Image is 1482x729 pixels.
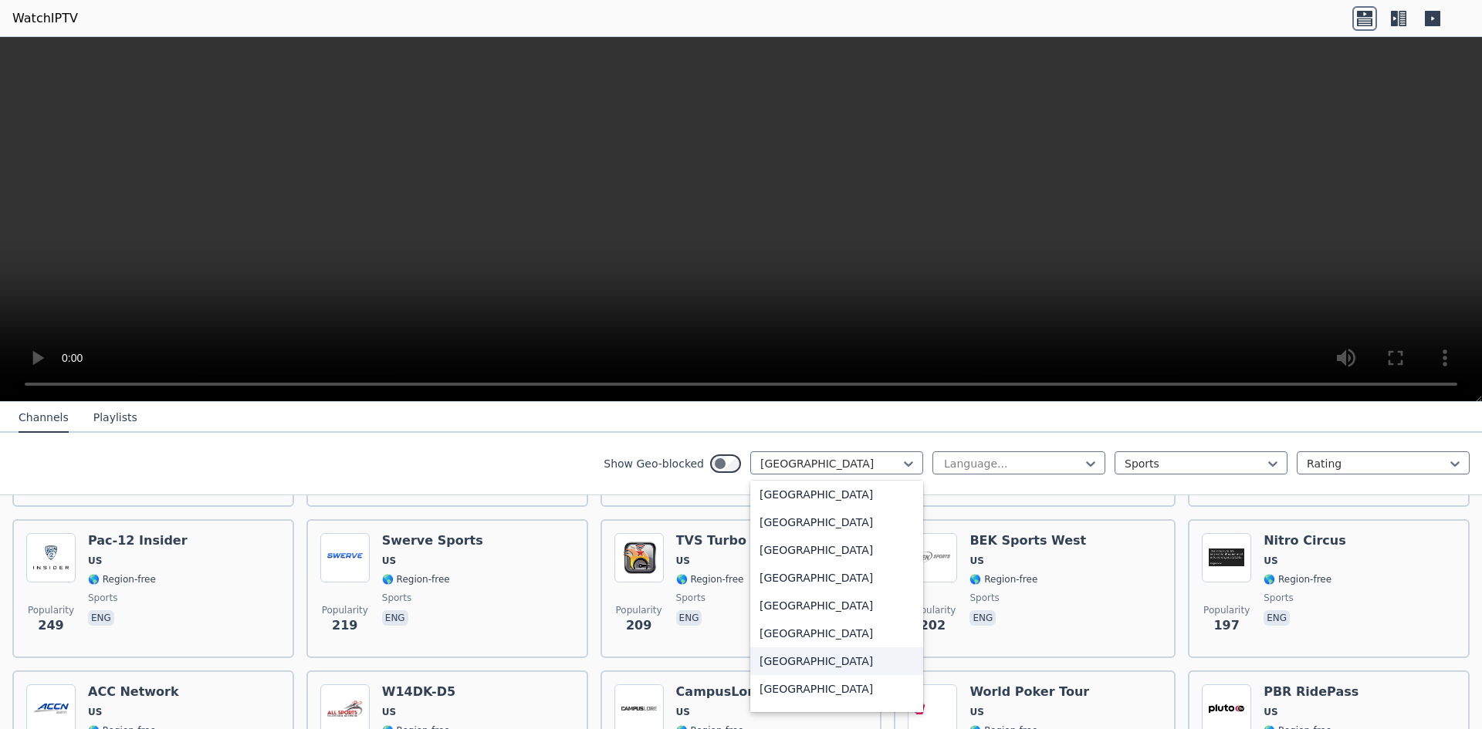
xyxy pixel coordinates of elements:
span: Popularity [322,604,368,616]
span: Popularity [616,604,662,616]
div: [GEOGRAPHIC_DATA] [750,508,923,536]
span: 202 [920,616,946,635]
span: sports [676,592,705,604]
span: US [88,706,102,718]
div: [GEOGRAPHIC_DATA] [750,675,923,703]
span: US [1264,706,1277,718]
span: sports [969,592,999,604]
span: 219 [332,616,357,635]
span: US [676,555,690,567]
img: Nitro Circus [1202,533,1251,582]
div: [GEOGRAPHIC_DATA] [750,536,923,564]
span: sports [88,592,117,604]
span: Popularity [909,604,956,616]
h6: Nitro Circus [1264,533,1346,548]
div: [GEOGRAPHIC_DATA] [750,592,923,619]
h6: ACC Network [88,684,179,700]
img: Swerve Sports [320,533,370,582]
span: US [88,555,102,567]
span: Popularity [28,604,74,616]
span: sports [1264,592,1293,604]
span: US [382,555,396,567]
span: sports [382,592,411,604]
span: 🌎 Region-free [969,573,1037,586]
span: US [969,706,983,718]
span: US [969,555,983,567]
a: WatchIPTV [12,9,78,28]
p: eng [676,610,702,626]
img: BEK Sports West [908,533,957,582]
div: [GEOGRAPHIC_DATA] [750,619,923,647]
span: 🌎 Region-free [1264,573,1331,586]
img: TVS Turbo [614,533,664,582]
span: 🌎 Region-free [382,573,450,586]
div: [GEOGRAPHIC_DATA] [750,564,923,592]
span: 249 [38,616,63,635]
span: US [676,706,690,718]
span: 197 [1213,616,1239,635]
h6: Swerve Sports [382,533,483,548]
h6: TVS Turbo [676,533,746,548]
span: Popularity [1203,604,1250,616]
label: Show Geo-blocked [604,456,704,471]
button: Channels [19,403,69,433]
span: 🌎 Region-free [676,573,744,586]
span: US [382,706,396,718]
span: 🌎 Region-free [88,573,156,586]
p: eng [88,610,114,626]
div: [GEOGRAPHIC_DATA] [750,481,923,508]
p: eng [382,610,408,626]
h6: PBR RidePass [1264,684,1358,700]
h6: Pac-12 Insider [88,533,188,548]
button: Playlists [93,403,137,433]
h6: CampusLore [676,684,763,700]
p: eng [1264,610,1290,626]
h6: World Poker Tour [969,684,1089,700]
span: US [1264,555,1277,567]
img: Pac-12 Insider [26,533,76,582]
h6: BEK Sports West [969,533,1086,548]
h6: W14DK-D5 [382,684,455,700]
p: eng [969,610,996,626]
div: [GEOGRAPHIC_DATA] [750,647,923,675]
span: 209 [626,616,651,635]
